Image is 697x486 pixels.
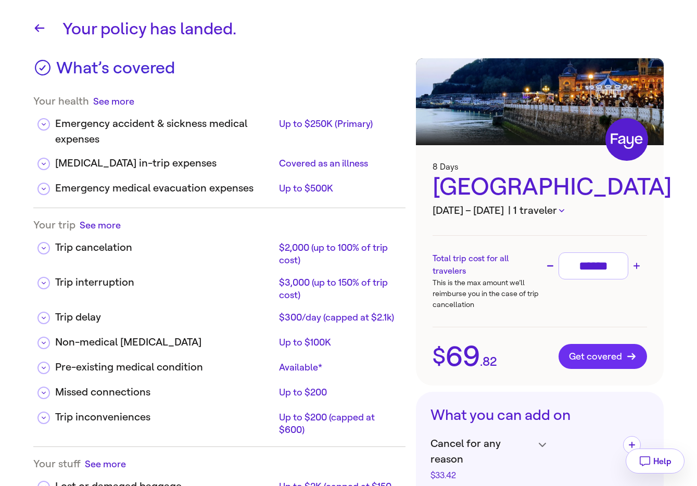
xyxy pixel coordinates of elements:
[33,351,405,376] div: Pre-existing medical conditionAvailable*
[653,456,671,466] span: Help
[279,311,397,324] div: $300/day (capped at $2.1k)
[559,344,647,369] button: Get covered
[279,241,397,266] div: $2,000 (up to 100% of trip cost)
[279,336,397,349] div: Up to $100K
[33,172,405,197] div: Emergency medical evacuation expensesUp to $500K
[33,376,405,401] div: Missed connectionsUp to $200
[279,276,397,301] div: $3,000 (up to 150% of trip cost)
[55,275,275,290] div: Trip interruption
[55,240,275,255] div: Trip cancelation
[433,172,647,203] div: [GEOGRAPHIC_DATA]
[430,471,534,480] div: $33.42
[630,260,643,272] button: Increase trip cost
[56,58,175,84] h3: What’s covered
[33,457,405,470] div: Your stuff
[55,310,275,325] div: Trip delay
[569,351,637,362] span: Get covered
[433,346,446,367] span: $
[433,203,647,219] h3: [DATE] – [DATE]
[544,260,556,272] button: Decrease trip cost
[55,116,275,147] div: Emergency accident & sickness medical expenses
[33,219,405,232] div: Your trip
[433,252,540,277] h3: Total trip cost for all travelers
[33,326,405,351] div: Non-medical [MEDICAL_DATA]Up to $100K
[626,449,685,474] button: Help
[93,95,134,108] button: See more
[33,108,405,147] div: Emergency accident & sickness medical expensesUp to $250K (Primary)
[279,157,397,170] div: Covered as an illness
[33,95,405,108] div: Your health
[430,406,649,424] h3: What you can add on
[33,147,405,172] div: [MEDICAL_DATA] in-trip expensesCovered as an illness
[55,181,275,196] div: Emergency medical evacuation expenses
[433,277,540,310] p: This is the max amount we’ll reimburse you in the case of trip cancellation
[85,457,126,470] button: See more
[33,301,405,326] div: Trip delay$300/day (capped at $2.1k)
[480,355,483,368] span: .
[430,436,534,467] span: Cancel for any reason
[279,386,397,399] div: Up to $200
[279,361,397,374] div: Available*
[563,257,624,275] input: Trip cost
[446,342,480,370] span: 69
[55,385,275,400] div: Missed connections
[62,17,664,42] h1: Your policy has landed.
[33,232,405,266] div: Trip cancelation$2,000 (up to 100% of trip cost)
[55,156,275,171] div: [MEDICAL_DATA] in-trip expenses
[55,335,275,350] div: Non-medical [MEDICAL_DATA]
[55,360,275,375] div: Pre-existing medical condition
[279,118,397,130] div: Up to $250K (Primary)
[33,401,405,436] div: Trip inconveniencesUp to $200 (capped at $600)
[279,411,397,436] div: Up to $200 (capped at $600)
[430,436,615,480] h4: Cancel for any reason$33.42
[433,162,647,172] h3: 8 Days
[33,266,405,301] div: Trip interruption$3,000 (up to 150% of trip cost)
[508,203,564,219] button: | 1 traveler
[483,355,497,368] span: 82
[623,436,641,454] button: Add Cancel for any reason
[80,219,121,232] button: See more
[55,410,275,425] div: Trip inconveniences
[279,182,397,195] div: Up to $500K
